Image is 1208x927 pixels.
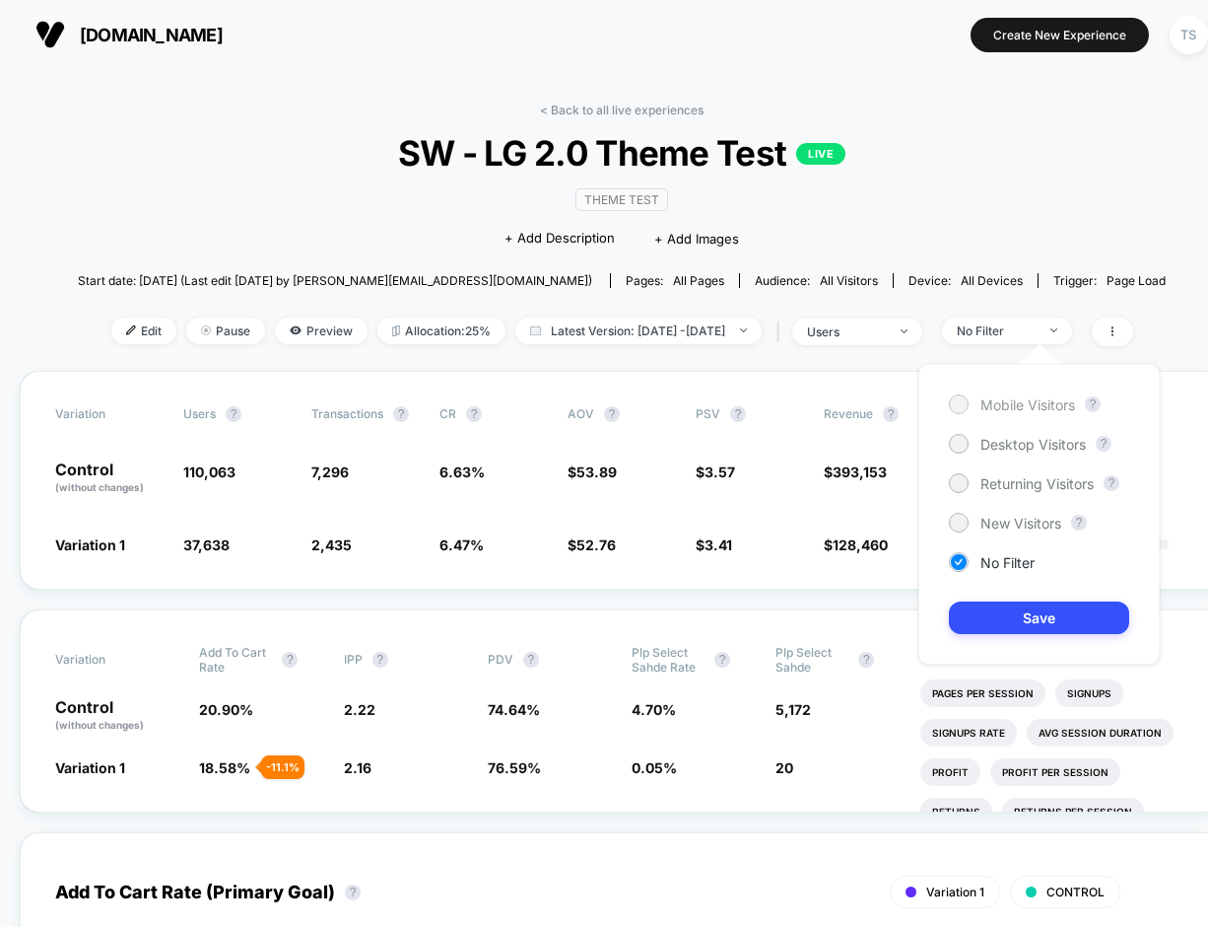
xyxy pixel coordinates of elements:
span: Plp Select Sahde Rate [632,645,705,675]
span: 6.63 % [439,463,485,480]
span: Allocation: 25% [377,318,505,344]
span: + Add Description [504,229,615,249]
span: Variation 1 [55,536,125,553]
button: ? [523,652,539,668]
span: 53.89 [576,463,617,480]
span: users [183,406,216,421]
span: 20.90 % [199,701,253,718]
span: Variation 1 [926,885,984,899]
div: Pages: [626,273,724,288]
span: Variation [55,406,164,422]
li: Pages Per Session [920,679,1045,707]
span: Add To Cart Rate [199,645,272,675]
span: 76.59 % [488,759,541,776]
button: ? [1096,436,1111,452]
button: Save [949,602,1129,634]
span: Start date: [DATE] (Last edit [DATE] by [PERSON_NAME][EMAIL_ADDRESS][DOMAIN_NAME]) [78,273,592,288]
span: IPP [344,652,363,667]
button: [DOMAIN_NAME] [30,19,229,50]
img: end [201,325,211,335]
button: ? [1071,515,1087,531]
li: Profit [920,758,980,786]
span: 128,460 [833,536,888,553]
div: Trigger: [1053,273,1166,288]
div: TS [1170,16,1208,54]
span: 3.57 [705,463,735,480]
button: ? [1104,475,1119,491]
span: Revenue [824,406,873,421]
p: Control [55,699,179,733]
li: Profit Per Session [990,758,1120,786]
span: Transactions [311,406,383,421]
span: 2,435 [311,536,352,553]
li: Returns Per Session [1002,798,1144,825]
span: Edit [111,318,176,344]
span: 7,296 [311,463,349,480]
button: Create New Experience [971,18,1149,52]
span: New Visitors [980,515,1061,532]
img: end [901,329,907,333]
span: 6.47 % [439,536,484,553]
button: ? [345,885,361,900]
span: $ [568,463,617,480]
button: ? [372,652,388,668]
span: Plp Select Sahde [775,645,848,675]
li: Avg Session Duration [1027,719,1174,747]
span: [DOMAIN_NAME] [80,25,223,45]
span: Pause [186,318,265,344]
span: 4.70 % [632,701,676,718]
li: Returns [920,798,992,825]
a: < Back to all live experiences [540,103,704,117]
button: ? [393,406,409,422]
button: ? [858,652,874,668]
span: 74.64 % [488,701,540,718]
span: CONTROL [1046,885,1105,899]
span: 20 [775,759,793,776]
span: all pages [673,273,724,288]
span: SW - LG 2.0 Theme Test [132,132,1110,174]
span: $ [824,463,887,480]
span: Desktop Visitors [980,436,1086,453]
span: $ [696,536,732,553]
span: CR [439,406,456,421]
span: Theme Test [575,188,668,211]
button: ? [714,652,730,668]
span: 2.22 [344,701,375,718]
span: (without changes) [55,481,144,493]
span: 3.41 [705,536,732,553]
span: No Filter [980,554,1035,571]
p: LIVE [796,143,845,165]
div: users [807,324,886,339]
span: Variation [55,645,164,675]
button: ? [730,406,746,422]
span: | [772,318,792,346]
span: Page Load [1107,273,1166,288]
li: Signups Rate [920,719,1017,747]
span: 5,172 [775,701,811,718]
span: $ [568,536,616,553]
span: Device: [893,273,1038,288]
img: end [1050,328,1057,332]
span: + Add Images [654,231,739,247]
span: 37,638 [183,536,230,553]
div: No Filter [957,323,1036,338]
span: 52.76 [576,536,616,553]
span: (without changes) [55,719,144,731]
img: edit [126,325,136,335]
button: ? [1085,396,1101,412]
span: $ [696,463,735,480]
li: Signups [1055,679,1123,707]
span: Latest Version: [DATE] - [DATE] [515,318,762,344]
span: Mobile Visitors [980,396,1075,413]
button: ? [226,406,241,422]
p: Control [55,462,164,495]
img: rebalance [392,325,400,336]
span: Returning Visitors [980,475,1094,492]
span: 393,153 [833,463,887,480]
img: Visually logo [35,20,65,49]
img: calendar [530,325,541,335]
span: 110,063 [183,463,235,480]
button: ? [604,406,620,422]
span: all devices [961,273,1023,288]
span: All Visitors [820,273,878,288]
